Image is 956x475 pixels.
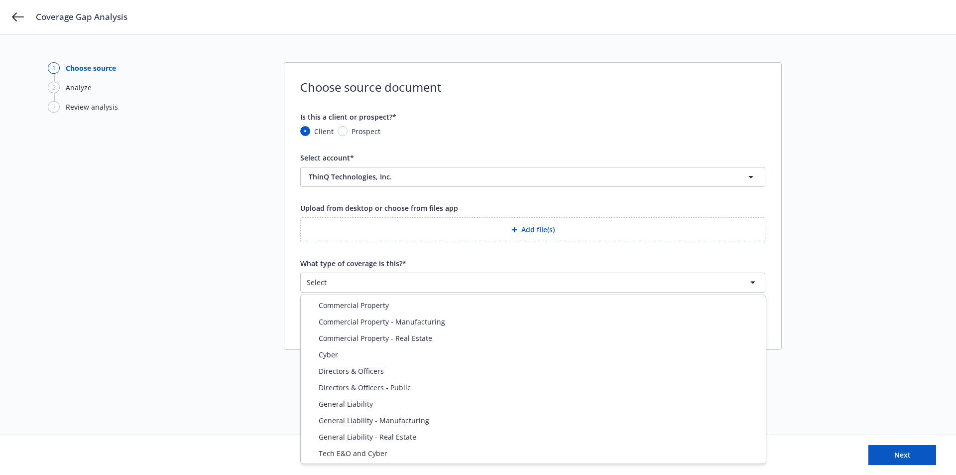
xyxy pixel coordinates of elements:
[319,349,338,360] span: Cyber
[319,317,445,327] span: Commercial Property - Manufacturing
[319,415,429,426] span: General Liability - Manufacturing
[319,333,432,343] span: Commercial Property - Real Estate
[319,399,373,409] span: General Liability
[319,448,387,459] span: Tech E&O and Cyber
[319,382,411,393] span: Directors & Officers - Public
[894,450,911,460] span: Next
[319,300,389,311] span: Commercial Property
[319,366,384,376] span: Directors & Officers
[319,432,416,442] span: General Liability - Real Estate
